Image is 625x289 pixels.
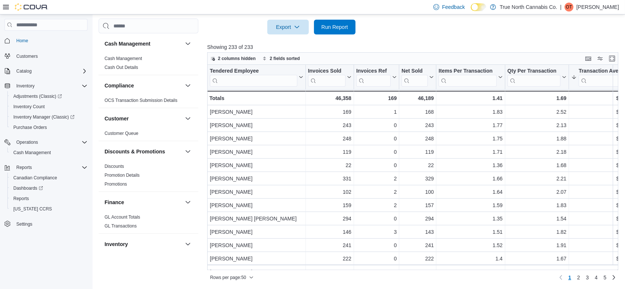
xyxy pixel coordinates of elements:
[356,68,391,87] div: Invoices Ref
[208,54,259,63] button: 2 columns hidden
[507,214,566,223] div: 1.54
[603,274,606,281] span: 5
[13,124,47,130] span: Purchase Orders
[105,164,124,169] a: Discounts
[565,3,573,11] div: Oleksandr terekhov
[13,219,87,229] span: Settings
[105,65,138,70] a: Cash Out Details
[105,40,182,47] button: Cash Management
[439,134,503,143] div: 1.75
[592,272,601,283] a: Page 4 of 5
[576,3,619,11] p: [PERSON_NAME]
[1,219,90,229] button: Settings
[556,272,618,283] nav: Pagination for preceding grid
[105,181,127,187] span: Promotions
[183,240,192,249] button: Inventory
[105,182,127,187] a: Promotions
[356,174,397,183] div: 2
[308,68,345,87] div: Invoices Sold
[356,214,397,223] div: 0
[10,148,87,157] span: Cash Management
[439,227,503,236] div: 1.51
[556,273,565,282] button: Previous page
[401,174,434,183] div: 329
[7,173,90,183] button: Canadian Compliance
[507,134,566,143] div: 1.88
[507,268,566,276] div: 1.88
[308,107,351,116] div: 169
[565,272,609,283] ul: Pagination for preceding grid
[7,183,90,193] a: Dashboards
[13,51,87,60] span: Customers
[401,68,434,87] button: Net Sold
[507,201,566,210] div: 1.83
[1,50,90,61] button: Customers
[10,184,46,193] a: Dashboards
[356,201,397,210] div: 2
[507,161,566,170] div: 1.68
[105,148,182,155] button: Discounts & Promotions
[308,214,351,223] div: 294
[13,163,87,172] span: Reports
[439,68,497,87] div: Items Per Transaction
[16,38,28,44] span: Home
[10,92,65,101] a: Adjustments (Classic)
[13,175,57,181] span: Canadian Compliance
[356,134,397,143] div: 0
[609,273,618,282] a: Next page
[99,54,198,75] div: Cash Management
[10,173,60,182] a: Canadian Compliance
[13,150,51,156] span: Cash Management
[356,147,397,156] div: 0
[13,52,41,61] a: Customers
[105,64,138,70] span: Cash Out Details
[10,113,87,122] span: Inventory Manager (Classic)
[7,91,90,102] a: Adjustments (Classic)
[105,173,140,178] a: Promotion Details
[105,131,138,136] a: Customer Queue
[183,198,192,207] button: Finance
[210,254,303,263] div: [PERSON_NAME]
[356,121,397,130] div: 0
[13,36,87,45] span: Home
[105,172,140,178] span: Promotion Details
[10,194,87,203] span: Reports
[218,56,256,62] span: 2 columns hidden
[210,107,303,116] div: [PERSON_NAME]
[10,205,55,213] a: [US_STATE] CCRS
[439,174,503,183] div: 1.66
[583,272,592,283] a: Page 3 of 5
[356,268,397,276] div: 0
[7,204,90,214] button: [US_STATE] CCRS
[401,161,434,170] div: 22
[10,148,54,157] a: Cash Management
[210,68,297,75] div: Tendered Employee
[105,130,138,136] span: Customer Queue
[10,205,87,213] span: Washington CCRS
[308,241,351,250] div: 241
[210,201,303,210] div: [PERSON_NAME]
[560,3,562,11] p: |
[308,174,351,183] div: 331
[586,274,589,281] span: 3
[10,113,77,122] a: Inventory Manager (Classic)
[210,214,303,223] div: [PERSON_NAME] [PERSON_NAME]
[10,123,87,132] span: Purchase Orders
[439,201,503,210] div: 1.59
[507,94,566,103] div: 1.69
[439,68,503,87] button: Items Per Transaction
[10,194,32,203] a: Reports
[13,114,75,120] span: Inventory Manager (Classic)
[507,68,560,87] div: Qty Per Transaction
[105,199,124,206] h3: Finance
[401,227,434,236] div: 143
[577,274,580,281] span: 2
[356,254,397,263] div: 0
[13,220,35,229] a: Settings
[105,240,182,248] button: Inventory
[10,92,87,101] span: Adjustments (Classic)
[13,185,43,191] span: Dashboards
[356,227,397,236] div: 3
[439,214,503,223] div: 1.35
[308,68,351,87] button: Invoices Sold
